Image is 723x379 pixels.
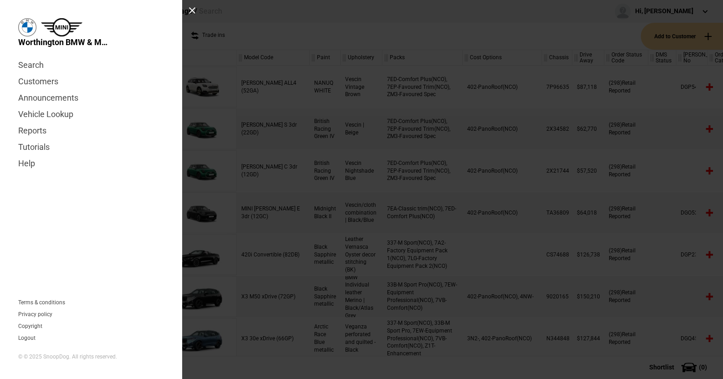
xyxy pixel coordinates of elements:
[18,323,42,329] a: Copyright
[18,90,164,106] a: Announcements
[18,18,36,36] img: bmw.png
[18,312,52,317] a: Privacy policy
[18,57,164,73] a: Search
[18,300,65,305] a: Terms & conditions
[18,155,164,172] a: Help
[18,73,164,90] a: Customers
[18,335,36,341] button: Logout
[18,36,109,48] span: Worthington BMW & MINI Garage
[18,123,164,139] a: Reports
[18,353,164,361] div: © © 2025 SnoopDog. All rights reserved.
[41,18,82,36] img: mini.png
[18,106,164,123] a: Vehicle Lookup
[18,139,164,155] a: Tutorials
